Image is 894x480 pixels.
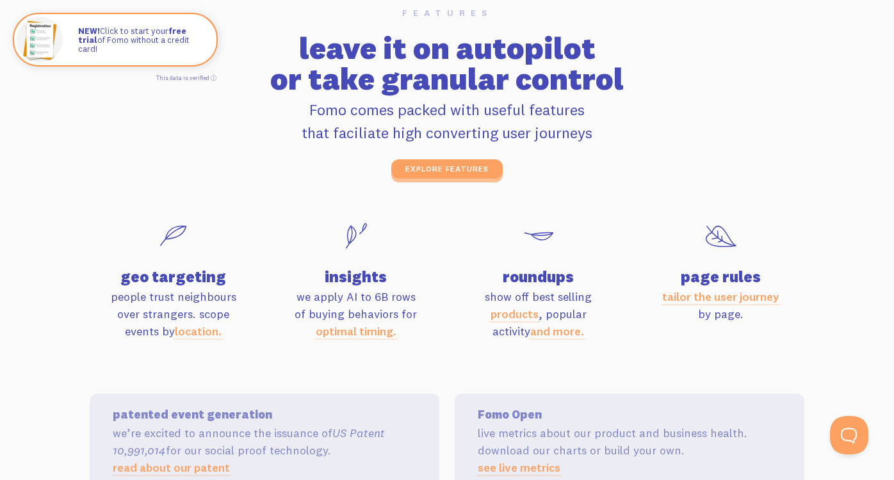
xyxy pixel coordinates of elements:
p: we apply AI to 6B rows of buying behaviors for [272,288,439,340]
h4: insights [272,269,439,284]
h6: features [90,8,804,17]
a: tailor the user journey [662,289,779,304]
p: live metrics about our product and business health. download our charts or build your own. [478,424,781,476]
em: US Patent 10,991,014 [113,426,385,458]
h4: roundups [455,269,622,284]
a: location. [175,324,222,339]
strong: NEW! [78,26,100,36]
h4: geo targeting [90,269,257,284]
a: and more. [530,324,584,339]
h4: page rules [637,269,804,284]
iframe: Help Scout Beacon - Open [830,416,868,454]
a: products [491,307,539,321]
p: Fomo comes packed with useful features that faciliate high converting user journeys [90,98,804,144]
a: see live metrics [478,460,560,475]
strong: free trial [78,26,186,45]
a: read about our patent [113,460,230,475]
h5: Fomo Open [478,409,781,420]
p: by page. [637,288,804,323]
a: explore features [391,159,503,179]
h2: leave it on autopilot or take granular control [90,33,804,94]
p: Click to start your of Fomo without a credit card! [78,26,204,54]
p: show off best selling , popular activity [455,288,622,340]
h5: patented event generation [113,409,416,420]
p: we’re excited to announce the issuance of for our social proof technology. [113,424,416,476]
a: optimal timing. [316,324,396,339]
a: This data is verified ⓘ [156,74,216,81]
p: people trust neighbours over strangers. scope events by [90,288,257,340]
img: Fomo [17,17,63,63]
